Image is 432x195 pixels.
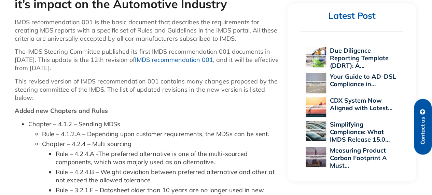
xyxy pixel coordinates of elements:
p: The IMDS Steering Committee published its first IMDS recommendation 001 documents in [DATE]. This... [15,48,281,72]
a: IMDS recommendation 001 [135,56,213,64]
li: Rule – 4.1.2.A – Depending upon customer requirements, the MDSs can be sent. [42,130,281,138]
img: Due Diligence Reporting Template (DDRT): A Supplier’s Roadmap to Compliance [306,47,326,67]
img: Simplifying Compliance: What IMDS Release 15.0 Means for PCF Reporting [306,121,326,141]
img: Measuring Product Carbon Footprint A Must for Modern Manufacturing [306,147,326,167]
h2: Latest Post [301,10,403,22]
li: Chapter – 4.1.2 – Sending MDSs [28,120,281,138]
img: CDX System Now Aligned with Latest EU POPs Rules [306,97,326,117]
li: Rule – 4.2.4.B – Weight deviation between preferred alternative and other at not exceed the allow... [56,168,281,184]
li: Rule – 4.2.4.A -The preferred alternative is one of the multi-sourced components, which was major... [56,150,281,166]
p: This revised version of IMDS recommendation 001 contains many changes proposed by the steering co... [15,77,281,102]
p: IMDS recommendation 001 is the basic document that describes the requirements for creating MDS re... [15,18,281,43]
a: Due Diligence Reporting Template (DDRT): A… [330,47,388,69]
strong: Added new Chapters and Rules [15,107,108,115]
img: Your Guide to AD-DSL Compliance in the Aerospace and Defense Industry [306,73,326,93]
